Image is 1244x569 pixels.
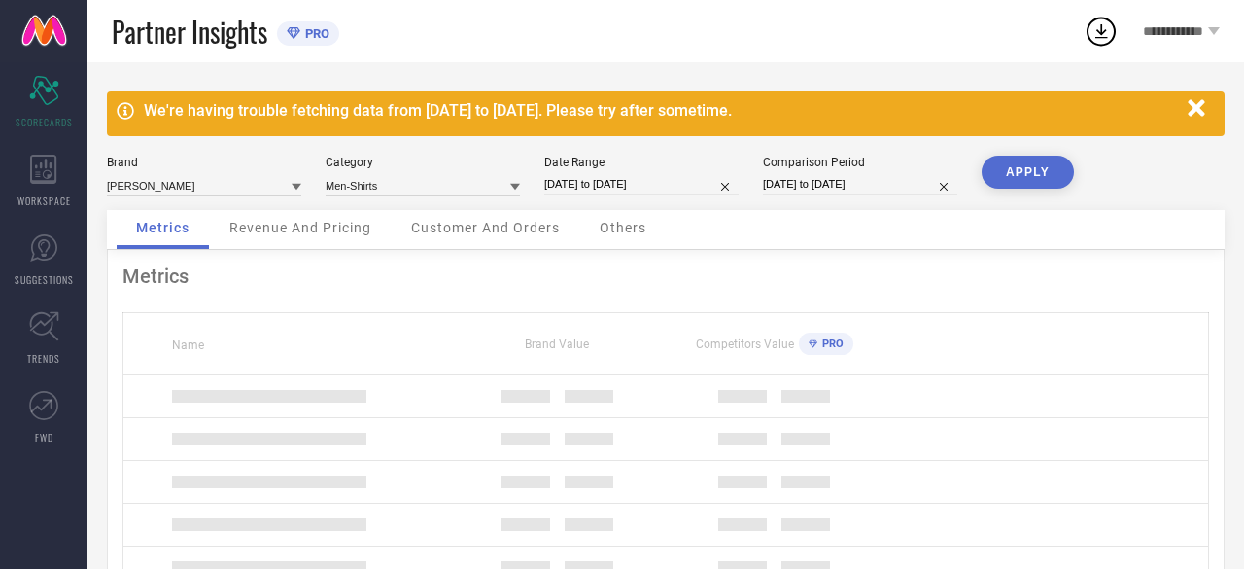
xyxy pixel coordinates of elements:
span: Partner Insights [112,12,267,52]
span: PRO [817,338,844,350]
span: Metrics [136,220,190,235]
div: Comparison Period [763,156,957,169]
span: Brand Value [525,338,589,351]
div: Date Range [544,156,739,169]
input: Select date range [544,174,739,195]
span: TRENDS [27,351,60,366]
button: APPLY [982,156,1074,189]
span: Others [600,220,646,235]
input: Select comparison period [763,174,957,195]
span: WORKSPACE [17,194,71,208]
span: PRO [300,26,329,41]
span: SUGGESTIONS [15,272,74,287]
span: Name [172,338,204,352]
span: Customer And Orders [411,220,560,235]
div: Category [326,156,520,169]
span: SCORECARDS [16,115,73,129]
div: Metrics [122,265,1209,288]
div: Brand [107,156,301,169]
span: Competitors Value [696,338,794,351]
div: We're having trouble fetching data from [DATE] to [DATE]. Please try after sometime. [144,101,1178,120]
span: FWD [35,430,53,445]
span: Revenue And Pricing [229,220,371,235]
div: Open download list [1084,14,1119,49]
